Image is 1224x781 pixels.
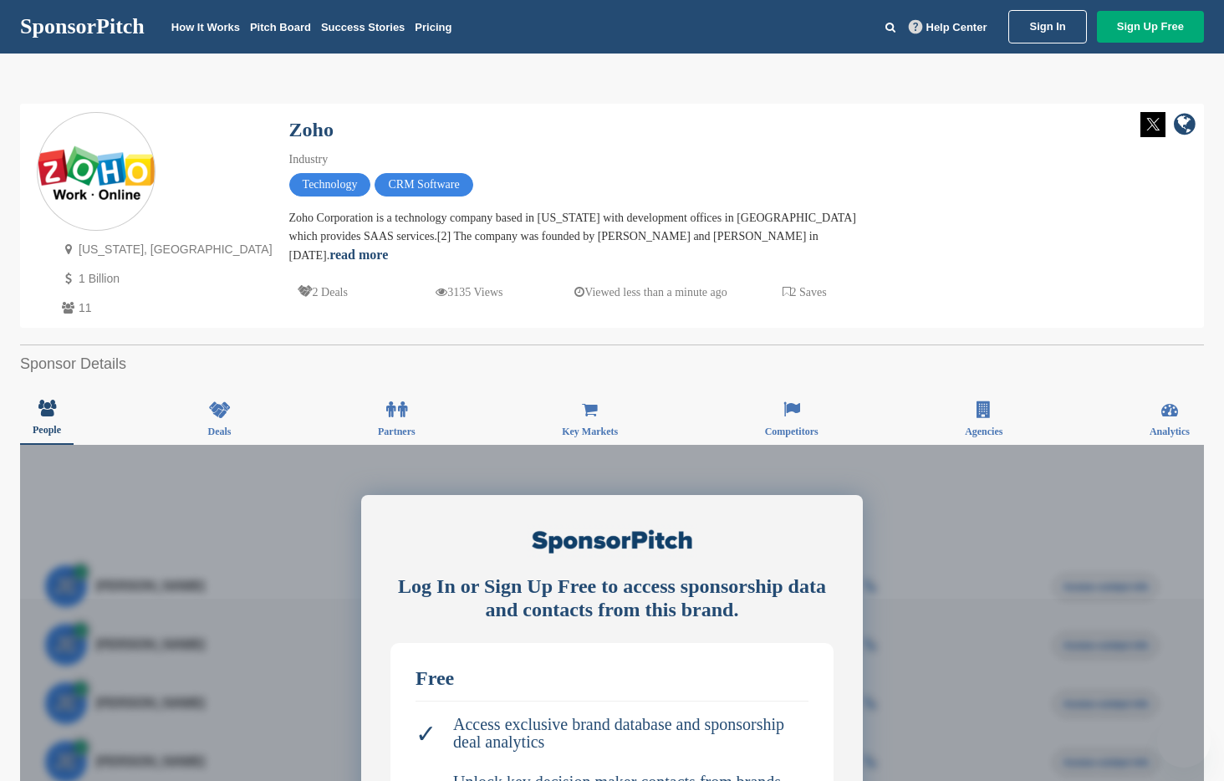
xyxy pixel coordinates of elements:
[965,426,1002,436] span: Agencies
[289,151,875,169] div: Industry
[321,21,405,33] a: Success Stories
[416,707,808,759] li: Access exclusive brand database and sponsorship deal analytics
[171,21,240,33] a: How It Works
[58,239,273,260] p: [US_STATE], [GEOGRAPHIC_DATA]
[378,426,416,436] span: Partners
[905,18,991,37] a: Help Center
[765,426,819,436] span: Competitors
[208,426,232,436] span: Deals
[1150,426,1190,436] span: Analytics
[250,21,311,33] a: Pitch Board
[375,173,472,197] span: CRM Software
[783,282,827,303] p: 2 Saves
[58,268,273,289] p: 1 Billion
[58,298,273,319] p: 11
[436,282,502,303] p: 3135 Views
[289,209,875,265] div: Zoho Corporation is a technology company based in [US_STATE] with development offices in [GEOGRAP...
[20,353,1204,375] h2: Sponsor Details
[329,248,388,262] a: read more
[1157,714,1211,768] iframe: Button to launch messaging window
[1097,11,1204,43] a: Sign Up Free
[20,16,145,38] a: SponsorPitch
[38,145,155,201] img: Sponsorpitch & Zoho
[574,282,727,303] p: Viewed less than a minute ago
[298,282,348,303] p: 2 Deals
[289,119,334,140] a: Zoho
[289,173,371,197] span: Technology
[562,426,618,436] span: Key Markets
[33,425,61,435] span: People
[415,21,451,33] a: Pricing
[1008,10,1086,43] a: Sign In
[390,574,834,623] div: Log In or Sign Up Free to access sponsorship data and contacts from this brand.
[1174,112,1196,140] a: company link
[416,725,436,743] span: ✓
[416,668,808,688] div: Free
[1140,112,1165,137] img: Twitter white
